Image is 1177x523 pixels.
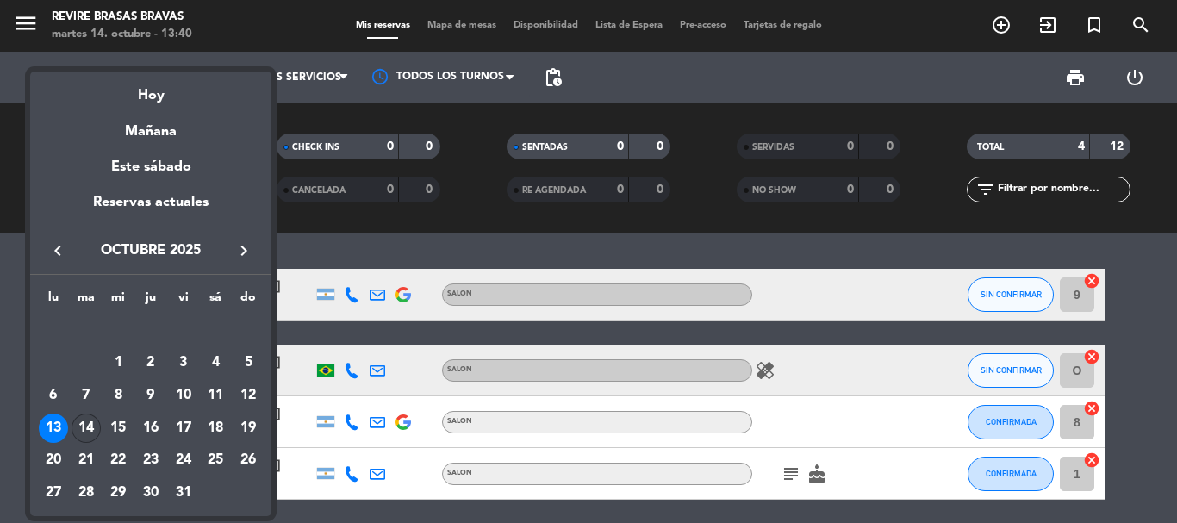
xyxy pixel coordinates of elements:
[232,445,265,477] td: 26 de octubre de 2025
[103,414,133,443] div: 15
[30,72,271,107] div: Hoy
[234,414,263,443] div: 19
[37,314,265,347] td: OCT.
[200,347,233,380] td: 4 de octubre de 2025
[102,347,134,380] td: 1 de octubre de 2025
[72,478,101,507] div: 28
[200,412,233,445] td: 18 de octubre de 2025
[102,288,134,314] th: miércoles
[72,381,101,410] div: 7
[103,348,133,377] div: 1
[42,240,73,262] button: keyboard_arrow_left
[102,379,134,412] td: 8 de octubre de 2025
[169,478,198,507] div: 31
[37,379,70,412] td: 6 de octubre de 2025
[134,288,167,314] th: jueves
[134,445,167,477] td: 23 de octubre de 2025
[136,446,165,476] div: 23
[102,445,134,477] td: 22 de octubre de 2025
[134,412,167,445] td: 16 de octubre de 2025
[103,446,133,476] div: 22
[232,347,265,380] td: 5 de octubre de 2025
[201,348,230,377] div: 4
[136,381,165,410] div: 9
[30,108,271,143] div: Mañana
[169,348,198,377] div: 3
[103,381,133,410] div: 8
[167,445,200,477] td: 24 de octubre de 2025
[234,446,263,476] div: 26
[70,288,103,314] th: martes
[39,381,68,410] div: 6
[134,347,167,380] td: 2 de octubre de 2025
[37,445,70,477] td: 20 de octubre de 2025
[39,446,68,476] div: 20
[30,191,271,227] div: Reservas actuales
[167,379,200,412] td: 10 de octubre de 2025
[72,414,101,443] div: 14
[102,476,134,509] td: 29 de octubre de 2025
[167,288,200,314] th: viernes
[201,414,230,443] div: 18
[169,446,198,476] div: 24
[70,412,103,445] td: 14 de octubre de 2025
[37,288,70,314] th: lunes
[232,379,265,412] td: 12 de octubre de 2025
[136,414,165,443] div: 16
[169,414,198,443] div: 17
[234,240,254,261] i: keyboard_arrow_right
[72,446,101,476] div: 21
[200,379,233,412] td: 11 de octubre de 2025
[167,412,200,445] td: 17 de octubre de 2025
[103,478,133,507] div: 29
[39,478,68,507] div: 27
[167,476,200,509] td: 31 de octubre de 2025
[39,414,68,443] div: 13
[234,381,263,410] div: 12
[169,381,198,410] div: 10
[232,412,265,445] td: 19 de octubre de 2025
[73,240,228,262] span: octubre 2025
[232,288,265,314] th: domingo
[134,476,167,509] td: 30 de octubre de 2025
[200,288,233,314] th: sábado
[37,412,70,445] td: 13 de octubre de 2025
[200,445,233,477] td: 25 de octubre de 2025
[70,379,103,412] td: 7 de octubre de 2025
[201,446,230,476] div: 25
[37,476,70,509] td: 27 de octubre de 2025
[228,240,259,262] button: keyboard_arrow_right
[30,143,271,191] div: Este sábado
[47,240,68,261] i: keyboard_arrow_left
[167,347,200,380] td: 3 de octubre de 2025
[70,445,103,477] td: 21 de octubre de 2025
[234,348,263,377] div: 5
[134,379,167,412] td: 9 de octubre de 2025
[201,381,230,410] div: 11
[102,412,134,445] td: 15 de octubre de 2025
[136,348,165,377] div: 2
[70,476,103,509] td: 28 de octubre de 2025
[136,478,165,507] div: 30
